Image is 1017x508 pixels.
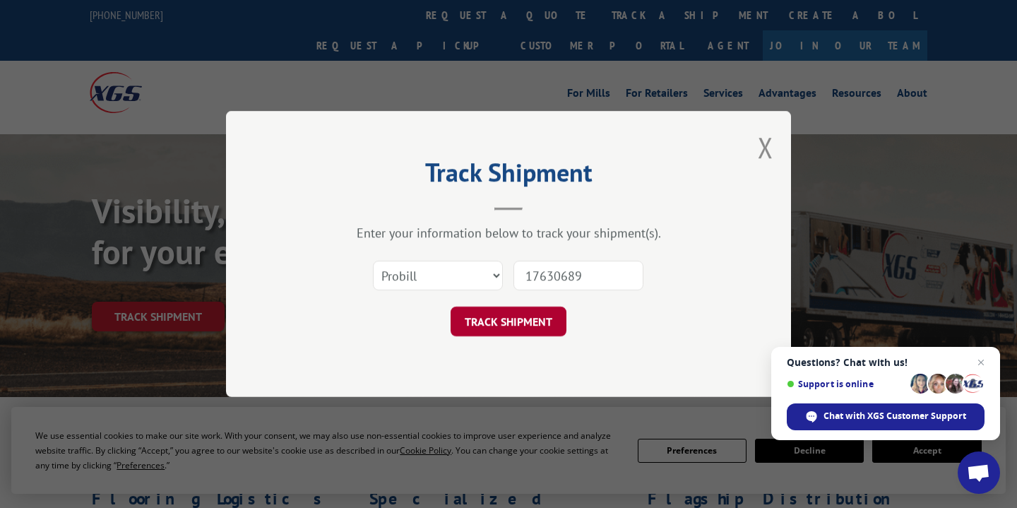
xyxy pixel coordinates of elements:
h2: Track Shipment [297,163,720,189]
span: Close chat [973,354,989,371]
span: Questions? Chat with us! [787,357,985,368]
input: Number(s) [513,261,643,290]
div: Open chat [958,451,1000,494]
span: Support is online [787,379,905,389]
span: Chat with XGS Customer Support [823,410,966,423]
button: TRACK SHIPMENT [451,307,566,336]
div: Chat with XGS Customer Support [787,403,985,430]
div: Enter your information below to track your shipment(s). [297,225,720,241]
button: Close modal [758,129,773,166]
